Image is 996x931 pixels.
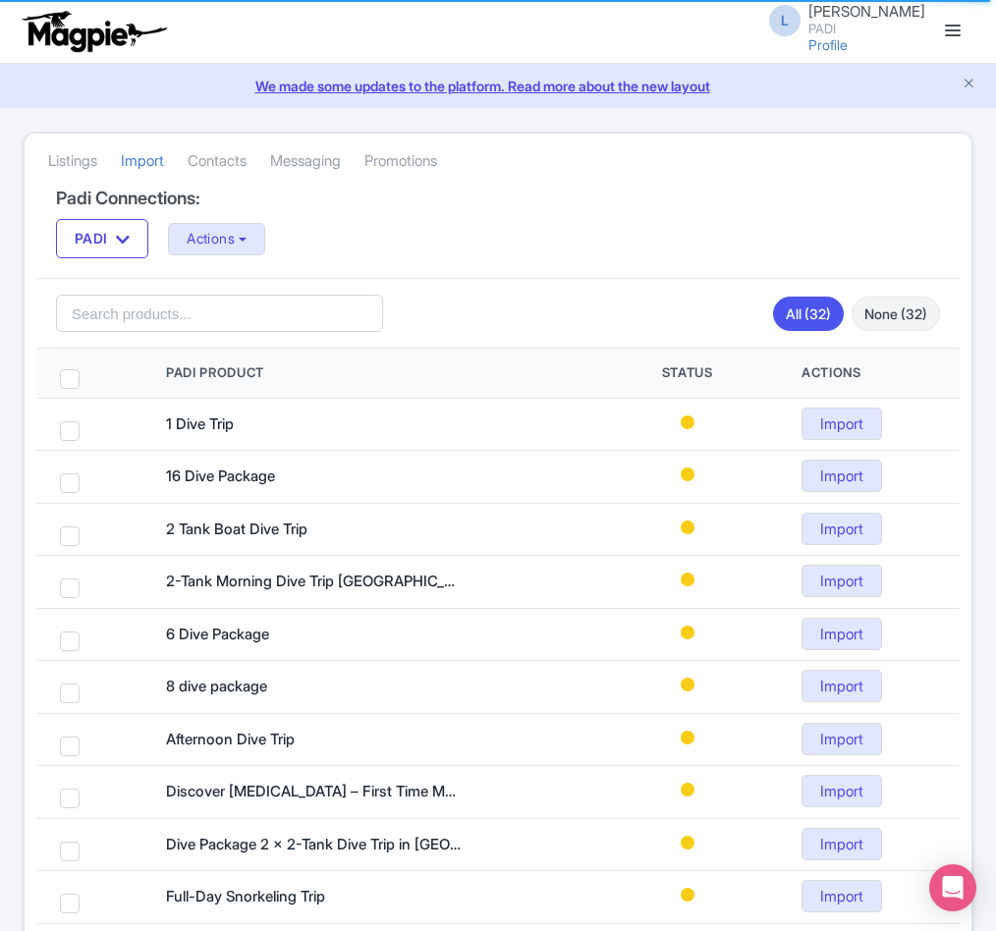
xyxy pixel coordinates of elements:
div: 6 Dive Package [166,624,461,646]
div: 1 Dive Trip [166,413,461,436]
input: Search products... [56,295,383,332]
span: [PERSON_NAME] [808,2,925,21]
h4: Padi Connections: [56,189,940,208]
a: Promotions [364,135,437,189]
a: Import [802,723,882,755]
div: Full-Day Snorkeling Trip [166,886,461,908]
a: Import [802,670,882,702]
a: Import [802,618,882,650]
a: Import [802,565,882,597]
a: None (32) [852,297,940,331]
div: 8 dive package [166,676,461,698]
a: Import [121,135,164,189]
a: Import [802,775,882,807]
a: Import [802,408,882,440]
th: Actions [778,349,960,398]
small: PADI [808,23,925,35]
a: Import [802,513,882,545]
a: Import [802,880,882,912]
a: Messaging [270,135,341,189]
div: Dive Package 2 x 2-Tank Dive Trip in Cozumel [166,834,461,856]
button: Actions [168,223,265,255]
a: Listings [48,135,97,189]
a: We made some updates to the platform. Read more about the new layout [12,76,984,96]
a: Import [802,828,882,860]
img: logo-ab69f6fb50320c5b225c76a69d11143b.png [18,10,170,53]
div: 2-Tank Morning Dive Trip Cozumel [166,571,461,593]
span: L [769,5,801,36]
th: Padi Product [142,349,596,398]
div: Afternoon Dive Trip [166,729,461,751]
button: Close announcement [962,74,976,96]
div: Discover Scuba Diving – First Time Magic [166,781,461,803]
div: 16 Dive Package [166,465,461,488]
a: Contacts [188,135,247,189]
a: All (32) [773,297,844,331]
a: Import [802,460,882,492]
div: 2 Tank Boat Dive Trip [166,519,461,541]
th: Status [596,349,778,398]
div: Open Intercom Messenger [929,864,976,911]
a: L [PERSON_NAME] PADI [757,4,925,35]
button: PADI [56,219,148,258]
a: Profile [808,36,848,53]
